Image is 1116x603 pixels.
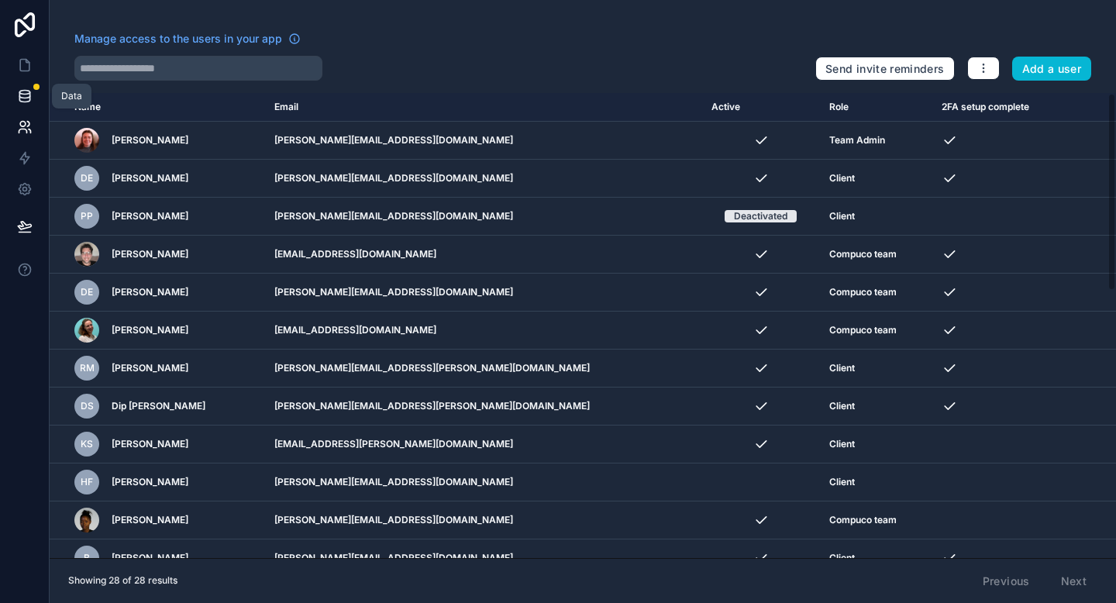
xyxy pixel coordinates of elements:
[702,93,821,122] th: Active
[81,400,94,412] span: DS
[829,172,855,184] span: Client
[74,31,301,47] a: Manage access to the users in your app
[112,476,188,488] span: [PERSON_NAME]
[81,438,93,450] span: KS
[265,122,701,160] td: [PERSON_NAME][EMAIL_ADDRESS][DOMAIN_NAME]
[112,134,188,146] span: [PERSON_NAME]
[80,362,95,374] span: RM
[829,324,897,336] span: Compuco team
[112,210,188,222] span: [PERSON_NAME]
[829,210,855,222] span: Client
[829,248,897,260] span: Compuco team
[829,476,855,488] span: Client
[112,172,188,184] span: [PERSON_NAME]
[829,552,855,564] span: Client
[81,172,93,184] span: DE
[81,476,93,488] span: HF
[829,286,897,298] span: Compuco team
[112,514,188,526] span: [PERSON_NAME]
[734,210,787,222] div: Deactivated
[112,362,188,374] span: [PERSON_NAME]
[265,501,701,539] td: [PERSON_NAME][EMAIL_ADDRESS][DOMAIN_NAME]
[265,426,701,463] td: [EMAIL_ADDRESS][PERSON_NAME][DOMAIN_NAME]
[265,198,701,236] td: [PERSON_NAME][EMAIL_ADDRESS][DOMAIN_NAME]
[829,134,885,146] span: Team Admin
[265,312,701,350] td: [EMAIL_ADDRESS][DOMAIN_NAME]
[112,552,188,564] span: [PERSON_NAME]
[265,539,701,577] td: [PERSON_NAME][EMAIL_ADDRESS][DOMAIN_NAME]
[112,248,188,260] span: [PERSON_NAME]
[112,324,188,336] span: [PERSON_NAME]
[50,93,1116,558] div: scrollable content
[112,286,188,298] span: [PERSON_NAME]
[829,514,897,526] span: Compuco team
[50,93,265,122] th: Name
[265,463,701,501] td: [PERSON_NAME][EMAIL_ADDRESS][DOMAIN_NAME]
[265,236,701,274] td: [EMAIL_ADDRESS][DOMAIN_NAME]
[74,31,282,47] span: Manage access to the users in your app
[81,286,93,298] span: DE
[61,90,82,102] div: Data
[81,210,93,222] span: PP
[265,350,701,388] td: [PERSON_NAME][EMAIL_ADDRESS][PERSON_NAME][DOMAIN_NAME]
[112,400,205,412] span: Dip [PERSON_NAME]
[1012,57,1092,81] button: Add a user
[932,93,1071,122] th: 2FA setup complete
[829,362,855,374] span: Client
[815,57,954,81] button: Send invite reminders
[829,438,855,450] span: Client
[68,574,177,587] span: Showing 28 of 28 results
[820,93,932,122] th: Role
[265,160,701,198] td: [PERSON_NAME][EMAIL_ADDRESS][DOMAIN_NAME]
[265,93,701,122] th: Email
[829,400,855,412] span: Client
[265,388,701,426] td: [PERSON_NAME][EMAIL_ADDRESS][PERSON_NAME][DOMAIN_NAME]
[112,438,188,450] span: [PERSON_NAME]
[265,274,701,312] td: [PERSON_NAME][EMAIL_ADDRESS][DOMAIN_NAME]
[84,552,90,564] span: B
